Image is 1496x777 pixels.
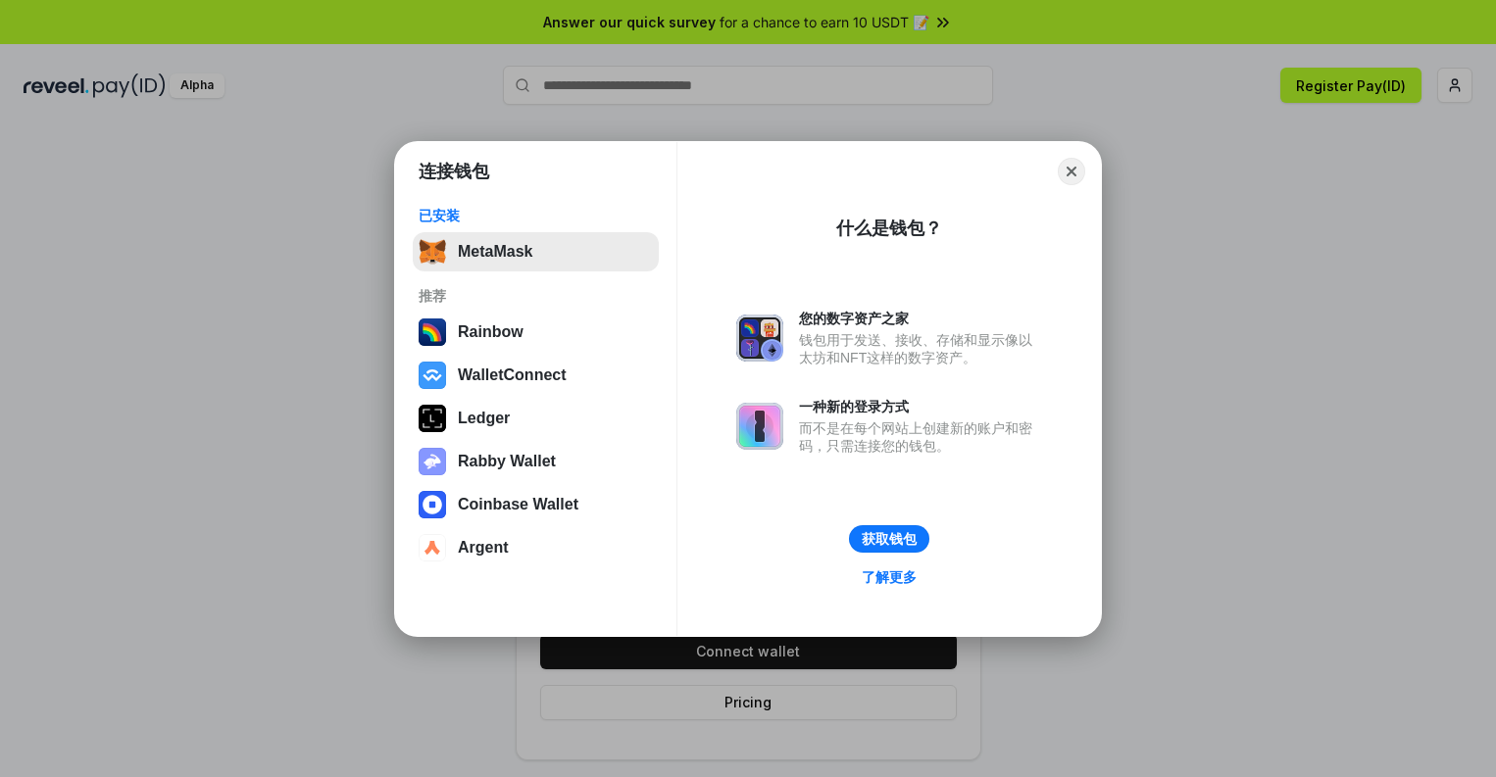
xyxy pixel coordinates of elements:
button: Coinbase Wallet [413,485,659,524]
img: svg+xml,%3Csvg%20xmlns%3D%22http%3A%2F%2Fwww.w3.org%2F2000%2Fsvg%22%20fill%3D%22none%22%20viewBox... [419,448,446,475]
a: 了解更多 [850,564,928,590]
img: svg+xml,%3Csvg%20width%3D%2228%22%20height%3D%2228%22%20viewBox%3D%220%200%2028%2028%22%20fill%3D... [419,491,446,518]
div: 一种新的登录方式 [799,398,1042,415]
button: Ledger [413,399,659,438]
button: Rainbow [413,313,659,352]
button: Rabby Wallet [413,442,659,481]
div: Rainbow [458,323,524,341]
div: WalletConnect [458,366,567,384]
div: Argent [458,539,509,557]
div: 推荐 [419,287,653,305]
div: 获取钱包 [862,530,917,548]
button: MetaMask [413,232,659,271]
div: 而不是在每个网站上创建新的账户和密码，只需连接您的钱包。 [799,419,1042,455]
img: svg+xml,%3Csvg%20width%3D%22120%22%20height%3D%22120%22%20viewBox%3D%220%200%20120%20120%22%20fil... [419,318,446,346]
img: svg+xml,%3Csvg%20width%3D%2228%22%20height%3D%2228%22%20viewBox%3D%220%200%2028%2028%22%20fill%3D... [419,534,446,561]
img: svg+xml,%3Csvg%20xmlns%3D%22http%3A%2F%2Fwww.w3.org%2F2000%2Fsvg%22%20width%3D%2228%22%20height%3... [419,405,446,432]
div: 您的数字资产之家 [799,310,1042,327]
img: svg+xml,%3Csvg%20xmlns%3D%22http%3A%2F%2Fwww.w3.org%2F2000%2Fsvg%22%20fill%3D%22none%22%20viewBox... [736,315,783,362]
div: 钱包用于发送、接收、存储和显示像以太坊和NFT这样的数字资产。 [799,331,1042,366]
div: 什么是钱包？ [836,217,942,240]
div: Ledger [458,410,510,427]
img: svg+xml,%3Csvg%20fill%3D%22none%22%20height%3D%2233%22%20viewBox%3D%220%200%2035%2033%22%20width%... [419,238,446,266]
div: 了解更多 [862,568,917,586]
h1: 连接钱包 [419,160,489,183]
img: svg+xml,%3Csvg%20width%3D%2228%22%20height%3D%2228%22%20viewBox%3D%220%200%2028%2028%22%20fill%3D... [419,362,446,389]
img: svg+xml,%3Csvg%20xmlns%3D%22http%3A%2F%2Fwww.w3.org%2F2000%2Fsvg%22%20fill%3D%22none%22%20viewBox... [736,403,783,450]
button: Close [1058,158,1085,185]
button: 获取钱包 [849,525,929,553]
div: Coinbase Wallet [458,496,578,513]
button: WalletConnect [413,356,659,395]
div: Rabby Wallet [458,453,556,470]
button: Argent [413,528,659,567]
div: MetaMask [458,243,532,261]
div: 已安装 [419,207,653,224]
